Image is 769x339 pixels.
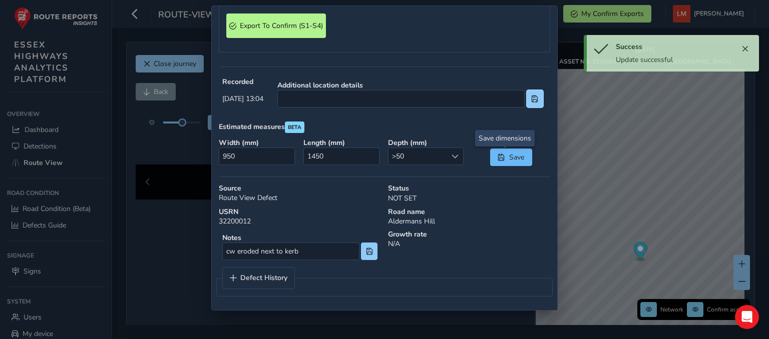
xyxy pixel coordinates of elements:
[388,138,466,147] strong: Depth ( mm )
[219,138,296,147] strong: Width ( mm )
[226,13,326,38] button: Export To Confirm (S1-S4)
[388,229,550,239] strong: Growth rate
[490,148,532,166] button: Save
[240,274,287,281] span: Defect History
[222,94,263,103] span: [DATE] 13:04
[240,21,323,30] span: Export To Confirm (S1-S4)
[616,55,738,64] div: Update successful
[223,267,294,288] a: Defect History
[508,152,525,162] span: Save
[735,305,759,329] div: Open Intercom Messenger
[616,42,642,51] span: Success
[303,138,381,147] strong: Length ( mm )
[384,203,554,229] div: Aldermans Hill
[384,226,554,267] div: N/A
[388,183,550,193] strong: Status
[277,80,543,90] strong: Additional location details
[215,180,384,207] div: Route View Defect
[219,183,381,193] strong: Source
[388,193,550,203] p: NOT SET
[288,123,301,131] span: BETA
[222,233,377,242] strong: Notes
[215,203,384,229] div: 32200012
[222,77,263,86] strong: Recorded
[389,148,447,164] span: >50
[738,42,752,56] button: Close
[219,122,285,131] strong: Estimated measures
[388,207,550,216] strong: Road name
[219,207,381,216] strong: USRN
